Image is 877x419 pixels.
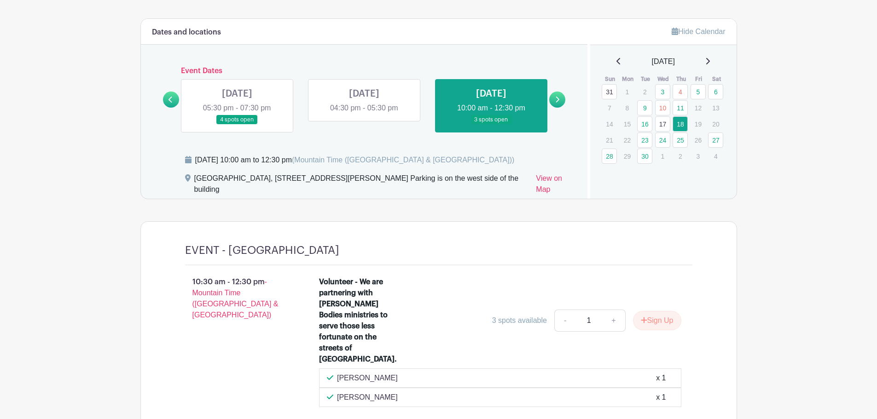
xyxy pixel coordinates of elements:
a: 24 [655,132,670,148]
p: [PERSON_NAME] [337,373,398,384]
a: 5 [691,84,706,99]
p: 12 [691,101,706,115]
th: Wed [655,75,673,84]
h4: EVENT - [GEOGRAPHIC_DATA] [185,244,339,257]
a: - [554,310,575,332]
span: - Mountain Time ([GEOGRAPHIC_DATA] & [GEOGRAPHIC_DATA]) [192,278,279,319]
span: [DATE] [652,56,675,67]
th: Fri [690,75,708,84]
p: 26 [691,133,706,147]
div: x 1 [656,373,666,384]
a: 28 [602,149,617,164]
p: 13 [708,101,723,115]
a: 10 [655,100,670,115]
a: + [602,310,625,332]
p: 29 [620,149,635,163]
p: 1 [655,149,670,163]
p: 10:30 am - 12:30 pm [170,273,305,324]
a: 25 [673,132,688,148]
a: 30 [637,149,652,164]
p: 1 [620,85,635,99]
a: 17 [655,116,670,132]
p: 4 [708,149,723,163]
a: View on Map [536,173,576,199]
div: [DATE] 10:00 am to 12:30 pm [195,155,515,166]
div: Volunteer - We are partnering with [PERSON_NAME] Bodies ministries to serve those less fortunate ... [319,276,399,365]
h6: Dates and locations [152,28,221,37]
a: 3 [655,84,670,99]
p: 2 [637,85,652,99]
a: 31 [602,84,617,99]
a: 27 [708,132,723,148]
p: 19 [691,117,706,131]
a: 9 [637,100,652,115]
div: [GEOGRAPHIC_DATA], [STREET_ADDRESS][PERSON_NAME] Parking is on the west side of the building [194,173,529,199]
div: 3 spots available [492,315,547,326]
th: Thu [672,75,690,84]
p: 20 [708,117,723,131]
button: Sign Up [633,311,681,330]
div: x 1 [656,392,666,403]
a: 18 [673,116,688,132]
th: Sat [708,75,726,84]
th: Sun [601,75,619,84]
p: [PERSON_NAME] [337,392,398,403]
a: 23 [637,132,652,148]
th: Mon [619,75,637,84]
a: 4 [673,84,688,99]
a: 16 [637,116,652,132]
p: 21 [602,133,617,147]
a: 6 [708,84,723,99]
th: Tue [637,75,655,84]
p: 8 [620,101,635,115]
p: 2 [673,149,688,163]
a: 11 [673,100,688,115]
h6: Event Dates [179,67,550,75]
a: Hide Calendar [672,28,725,35]
p: 3 [691,149,706,163]
p: 15 [620,117,635,131]
p: 14 [602,117,617,131]
p: 7 [602,101,617,115]
span: (Mountain Time ([GEOGRAPHIC_DATA] & [GEOGRAPHIC_DATA])) [292,156,514,164]
p: 22 [620,133,635,147]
